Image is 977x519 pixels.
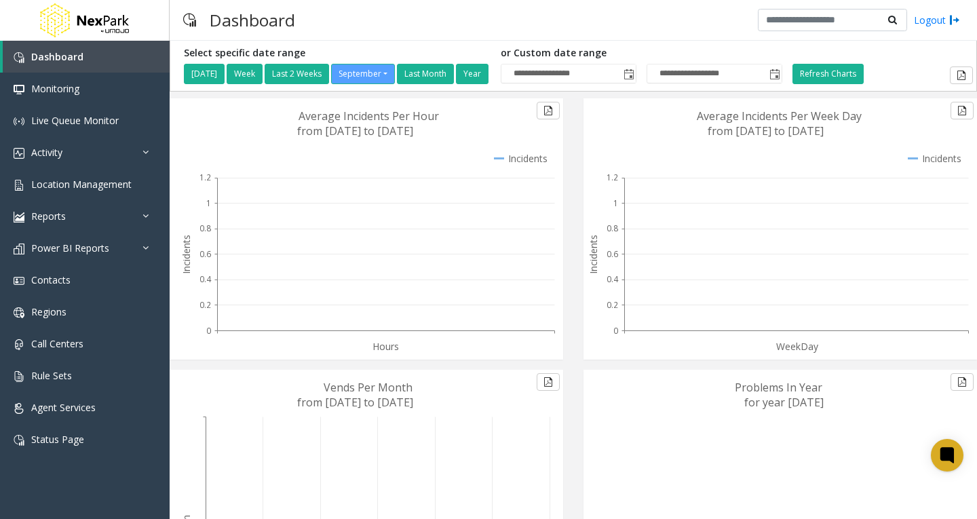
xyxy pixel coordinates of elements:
h5: Select specific date range [184,47,491,59]
img: 'icon' [14,180,24,191]
img: 'icon' [14,371,24,382]
button: Last 2 Weeks [265,64,329,84]
span: Call Centers [31,337,83,350]
span: Live Queue Monitor [31,114,119,127]
span: Dashboard [31,50,83,63]
text: WeekDay [776,340,819,353]
text: 0.6 [199,248,211,260]
img: pageIcon [183,3,196,37]
span: Activity [31,146,62,159]
text: 0.8 [607,223,618,234]
text: Average Incidents Per Hour [299,109,439,123]
span: Power BI Reports [31,242,109,254]
text: 0.8 [199,223,211,234]
text: 1.2 [199,172,211,183]
text: from [DATE] to [DATE] [297,395,413,410]
img: 'icon' [14,116,24,127]
button: Export to pdf [537,373,560,391]
a: Dashboard [3,41,170,73]
span: Contacts [31,273,71,286]
text: 1 [206,197,211,209]
img: 'icon' [14,148,24,159]
text: 0 [613,325,618,337]
text: 0.6 [607,248,618,260]
button: Year [456,64,488,84]
span: Location Management [31,178,132,191]
button: Week [227,64,263,84]
img: 'icon' [14,244,24,254]
text: 1 [613,197,618,209]
h3: Dashboard [203,3,302,37]
button: September [331,64,395,84]
text: from [DATE] to [DATE] [708,123,824,138]
text: Problems In Year [735,380,822,395]
text: Hours [372,340,399,353]
img: 'icon' [14,435,24,446]
span: Toggle popup [767,64,782,83]
button: Export to pdf [950,66,973,84]
text: 0 [206,325,211,337]
span: Rule Sets [31,369,72,382]
text: from [DATE] to [DATE] [297,123,413,138]
text: Incidents [180,235,193,274]
text: for year [DATE] [744,395,824,410]
button: Export to pdf [951,373,974,391]
span: Monitoring [31,82,79,95]
img: 'icon' [14,84,24,95]
button: Refresh Charts [792,64,864,84]
text: Average Incidents Per Week Day [697,109,862,123]
text: 1.2 [607,172,618,183]
text: 0.4 [607,273,619,285]
text: 0.4 [199,273,212,285]
img: 'icon' [14,307,24,318]
text: 0.2 [199,299,211,311]
span: Reports [31,210,66,223]
text: Vends Per Month [324,380,413,395]
span: Status Page [31,433,84,446]
img: logout [949,13,960,27]
button: [DATE] [184,64,225,84]
img: 'icon' [14,403,24,414]
h5: or Custom date range [501,47,782,59]
img: 'icon' [14,212,24,223]
button: Export to pdf [951,102,974,119]
button: Export to pdf [537,102,560,119]
button: Last Month [397,64,454,84]
span: Regions [31,305,66,318]
a: Logout [914,13,960,27]
text: 0.2 [607,299,618,311]
img: 'icon' [14,339,24,350]
img: 'icon' [14,52,24,63]
text: Incidents [587,235,600,274]
img: 'icon' [14,275,24,286]
span: Toggle popup [621,64,636,83]
span: Agent Services [31,401,96,414]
